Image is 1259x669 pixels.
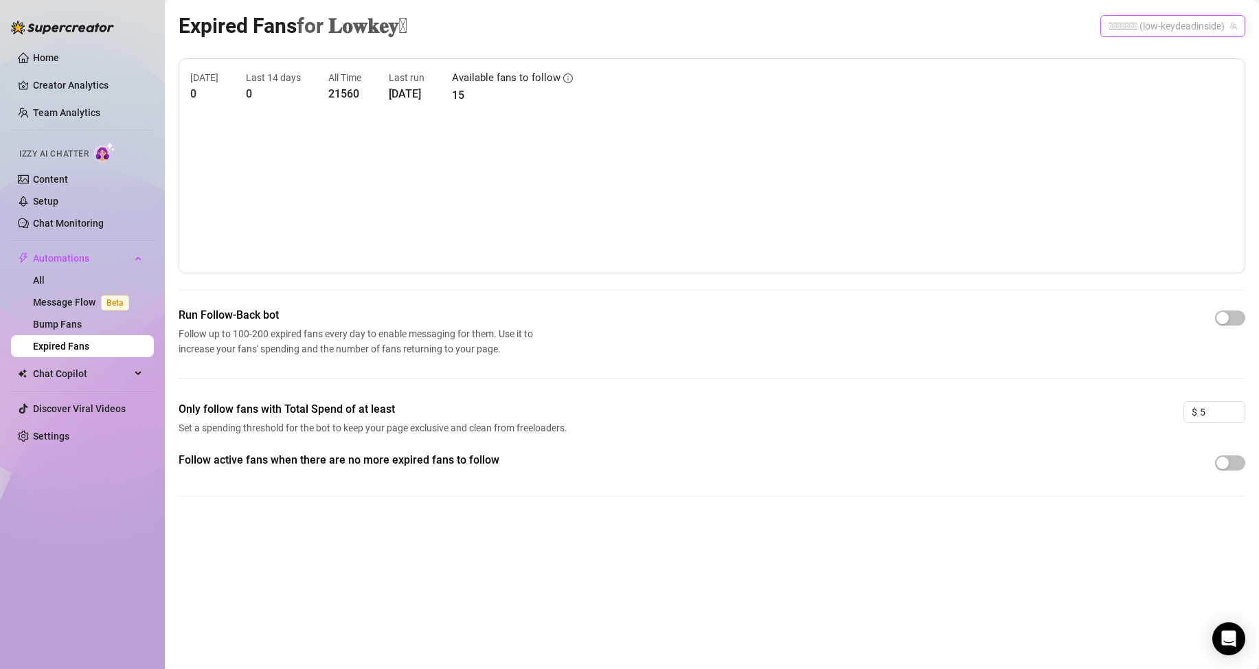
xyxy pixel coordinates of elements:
span: Set a spending threshold for the bot to keep your page exclusive and clean from freeloaders. [179,420,571,435]
article: Last 14 days [246,70,301,85]
span: Follow up to 100-200 expired fans every day to enable messaging for them. Use it to increase your... [179,326,538,356]
a: Expired Fans [33,341,89,352]
article: [DATE] [190,70,218,85]
article: 0 [190,85,218,102]
a: Home [33,52,59,63]
a: Chat Monitoring [33,218,104,229]
span: Only follow fans with Total Spend of at least [179,401,571,418]
img: logo-BBDzfeDw.svg [11,21,114,34]
a: Team Analytics [33,107,100,118]
a: Settings [33,431,69,442]
img: AI Chatter [94,142,115,162]
div: Open Intercom Messenger [1212,622,1245,655]
a: Setup [33,196,58,207]
article: 21560 [328,85,361,102]
article: 15 [452,87,573,104]
a: Discover Viral Videos [33,403,126,414]
span: Follow active fans when there are no more expired fans to follow [179,452,571,468]
img: Chat Copilot [18,369,27,378]
span: Izzy AI Chatter [19,148,89,161]
article: Available fans to follow [452,70,560,87]
span: Beta [101,295,129,310]
span: Chat Copilot [33,363,131,385]
article: [DATE] [389,85,424,102]
a: Creator Analytics [33,74,143,96]
span: 𝐋𝐨𝐰𝐤𝐞𝐲𒉭 (low-keydeadinside) [1109,16,1237,36]
a: All [33,275,45,286]
span: thunderbolt [18,253,29,264]
article: Expired Fans [179,10,407,42]
a: Content [33,174,68,185]
article: Last run [389,70,424,85]
a: Bump Fans [33,319,82,330]
span: team [1229,22,1238,30]
input: 0.00 [1200,402,1245,422]
span: Run Follow-Back bot [179,307,538,324]
article: All Time [328,70,361,85]
span: Automations [33,247,131,269]
span: info-circle [563,73,573,83]
article: 0 [246,85,301,102]
span: for 𝐋𝐨𝐰𝐤𝐞𝐲𒉭 [297,14,407,38]
a: Message FlowBeta [33,297,135,308]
